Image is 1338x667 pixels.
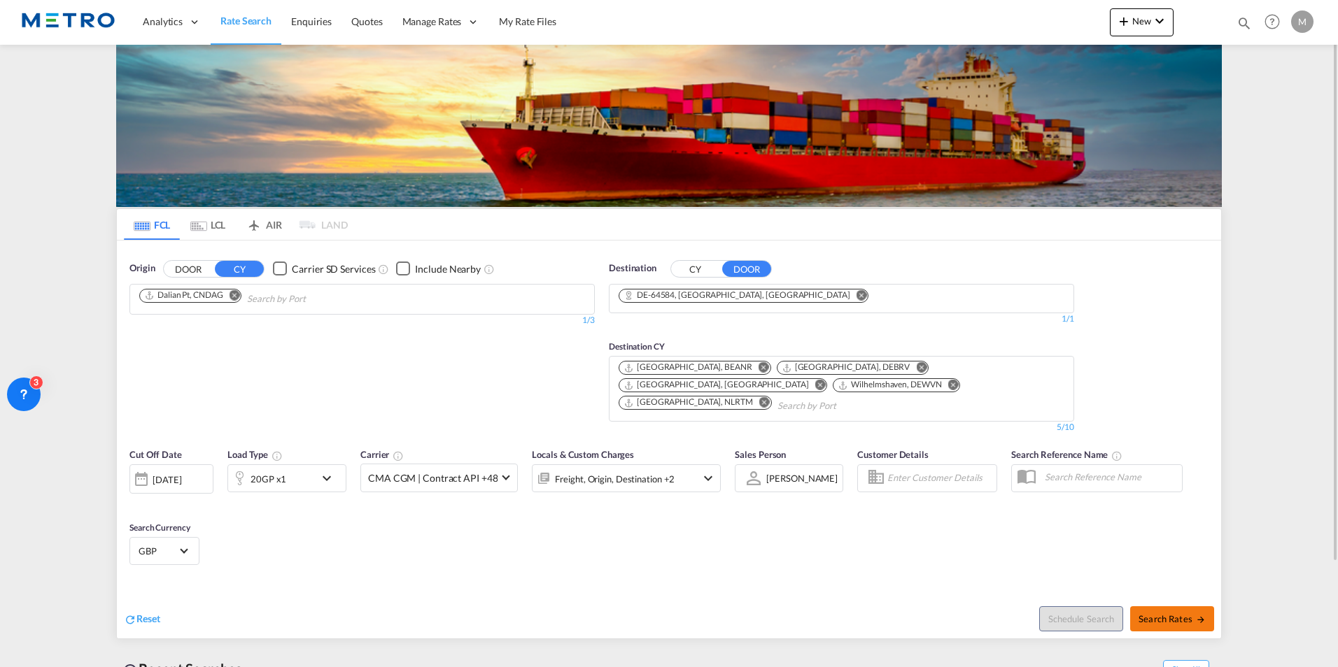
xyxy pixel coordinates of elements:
[273,261,375,276] md-checkbox: Checkbox No Ink
[609,341,665,352] span: Destination CY
[671,261,720,277] button: CY
[532,449,634,460] span: Locals & Custom Charges
[624,361,752,373] div: Antwerp, BEANR
[220,15,272,27] span: Rate Search
[555,469,675,489] div: Freight Origin Destination delivery Factory Stuffing
[129,522,190,533] span: Search Currency
[272,450,283,461] md-icon: icon-information-outline
[1011,449,1122,460] span: Search Reference Name
[227,464,346,492] div: 20GP x1icon-chevron-down
[735,449,786,460] span: Sales Person
[393,450,404,461] md-icon: The selected Trucker/Carrierwill be displayed in the rate results If the rates are from another f...
[1110,8,1174,36] button: icon-plus 400-fgNewicon-chevron-down
[782,361,913,373] div: Press delete to remove this chip.
[247,288,380,310] input: Chips input.
[396,261,481,276] md-checkbox: Checkbox No Ink
[415,262,481,276] div: Include Nearby
[129,315,595,327] div: 1/3
[378,264,389,275] md-icon: Unchecked: Search for CY (Container Yard) services for all selected carriers.Checked : Search for...
[116,45,1222,207] img: LCL+%26+FCL+BACKGROUND.png
[137,540,192,561] md-select: Select Currency: £ GBPUnited Kingdom Pound
[291,15,332,27] span: Enquiries
[624,361,755,373] div: Press delete to remove this chip.
[617,357,1066,417] md-chips-wrap: Chips container. Use arrow keys to select chips.
[766,473,838,484] div: [PERSON_NAME]
[246,217,262,227] md-icon: icon-airplane
[215,261,264,277] button: CY
[1291,10,1314,33] div: M
[117,241,1221,638] div: OriginDOOR CY Checkbox No InkUnchecked: Search for CY (Container Yard) services for all selected ...
[624,379,808,391] div: Hamburg, DEHAM
[1130,606,1214,631] button: Search Ratesicon-arrow-right
[143,15,183,29] span: Analytics
[857,449,928,460] span: Customer Details
[129,464,213,494] div: [DATE]
[292,262,375,276] div: Carrier SD Services
[1260,10,1291,35] div: Help
[124,613,136,626] md-icon: icon-refresh
[144,289,223,301] div: Dalian Pt, CNDAG
[838,379,944,391] div: Press delete to remove this chip.
[722,261,771,277] button: DOOR
[907,361,928,375] button: Remove
[624,379,811,391] div: Press delete to remove this chip.
[1237,15,1252,36] div: icon-magnify
[749,361,770,375] button: Remove
[624,396,756,408] div: Press delete to remove this chip.
[617,285,880,309] md-chips-wrap: Chips container. Use arrow keys to select chips.
[777,395,910,417] input: Chips input.
[21,6,115,38] img: 25181f208a6c11efa6aa1bf80d4cef53.png
[137,285,386,310] md-chips-wrap: Chips container. Use arrow keys to select chips.
[164,261,213,277] button: DOOR
[624,289,850,301] div: DE-64584, Biebesheim, Hessen
[1139,613,1206,624] span: Search Rates
[609,422,1074,433] div: 5/10
[484,264,495,275] md-icon: Unchecked: Ignores neighbouring ports when fetching rates.Checked : Includes neighbouring ports w...
[499,15,556,27] span: My Rate Files
[124,209,348,240] md-pagination-wrapper: Use the left and right arrow keys to navigate between tabs
[765,468,839,488] md-select: Sales Person: Marcel Thomas
[782,361,910,373] div: Bremerhaven, DEBRV
[227,449,283,460] span: Load Type
[750,396,771,410] button: Remove
[1039,606,1123,631] button: Note: By default Schedule search will only considerorigin ports, destination ports and cut off da...
[1115,13,1132,29] md-icon: icon-plus 400-fg
[153,473,181,486] div: [DATE]
[124,612,160,627] div: icon-refreshReset
[351,15,382,27] span: Quotes
[402,15,462,29] span: Manage Rates
[1111,450,1122,461] md-icon: Your search will be saved by the below given name
[847,289,868,303] button: Remove
[251,469,286,489] div: 20GP x1
[624,289,852,301] div: Press delete to remove this chip.
[532,464,721,492] div: Freight Origin Destination delivery Factory Stuffingicon-chevron-down
[180,209,236,240] md-tab-item: LCL
[805,379,826,393] button: Remove
[1115,15,1168,27] span: New
[1260,10,1284,34] span: Help
[144,289,225,301] div: Press delete to remove this chip.
[700,470,717,487] md-icon: icon-chevron-down
[938,379,959,393] button: Remove
[838,379,941,391] div: Wilhelmshaven, DEWVN
[236,209,292,240] md-tab-item: AIR
[624,396,753,408] div: Rotterdam, NLRTM
[129,492,140,510] md-datepicker: Select
[318,470,342,487] md-icon: icon-chevron-down
[1237,15,1252,31] md-icon: icon-magnify
[887,468,992,489] input: Enter Customer Details
[220,289,241,303] button: Remove
[136,612,160,624] span: Reset
[609,313,1074,325] div: 1/1
[360,449,404,460] span: Carrier
[124,209,180,240] md-tab-item: FCL
[139,545,178,557] span: GBP
[1038,466,1182,487] input: Search Reference Name
[129,449,182,460] span: Cut Off Date
[1151,13,1168,29] md-icon: icon-chevron-down
[609,261,656,275] span: Destination
[129,261,155,275] span: Origin
[368,471,498,485] span: CMA CGM | Contract API +48
[1196,615,1206,624] md-icon: icon-arrow-right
